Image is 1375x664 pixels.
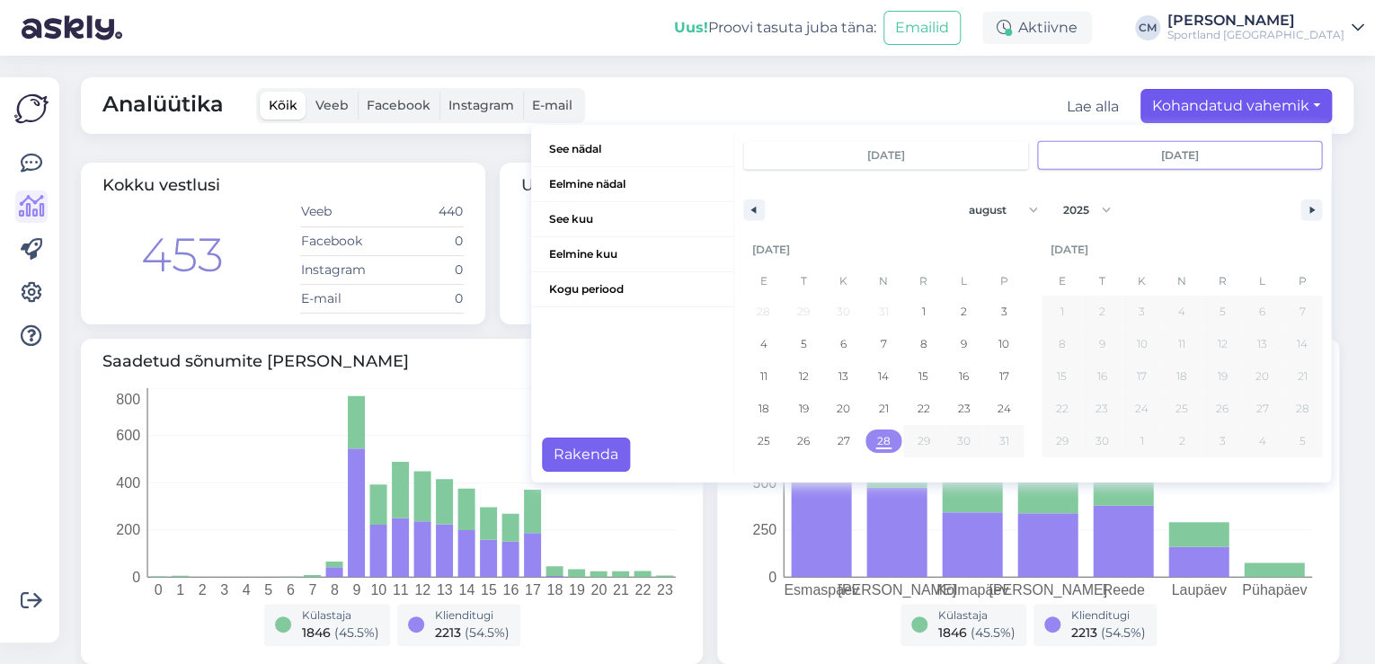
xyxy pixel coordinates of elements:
[1257,328,1267,360] span: 13
[918,393,930,425] span: 22
[287,581,295,597] tspan: 6
[1067,96,1119,118] button: Lae alla
[1282,393,1323,425] button: 28
[1042,267,1082,296] span: E
[744,142,1027,169] input: Early
[1097,360,1107,393] span: 16
[998,328,1009,360] span: 10
[1071,607,1146,624] div: Klienditugi
[531,167,733,202] button: Eelmine nädal
[302,624,331,641] span: 1846
[300,284,382,313] td: E-mail
[1255,393,1268,425] span: 27
[1167,28,1344,42] div: Sportland [GEOGRAPHIC_DATA]
[531,132,733,166] span: See nädal
[1282,267,1323,296] span: P
[864,328,904,360] button: 7
[938,624,967,641] span: 1846
[1242,296,1282,328] button: 6
[176,581,184,597] tspan: 1
[784,581,859,597] tspan: Esmaspäev
[837,393,850,425] span: 20
[1042,393,1082,425] button: 22
[759,328,767,360] span: 4
[903,267,944,296] span: R
[982,12,1092,44] div: Aktiivne
[546,581,563,597] tspan: 18
[918,360,928,393] span: 15
[984,393,1025,425] button: 24
[984,425,1025,457] button: 31
[502,581,519,597] tspan: 16
[759,360,767,393] span: 11
[1162,267,1202,296] span: N
[657,581,673,597] tspan: 23
[367,97,430,113] span: Facebook
[199,581,207,597] tspan: 2
[308,581,316,597] tspan: 7
[768,569,776,584] tspan: 0
[920,328,927,360] span: 8
[757,425,769,457] span: 25
[1137,360,1147,393] span: 17
[1058,328,1065,360] span: 8
[784,425,824,457] button: 26
[1137,328,1148,360] span: 10
[315,97,349,113] span: Veeb
[1255,360,1269,393] span: 20
[1055,425,1068,457] span: 29
[634,581,651,597] tspan: 22
[300,255,382,284] td: Instagram
[1282,360,1323,393] button: 21
[1202,296,1242,328] button: 5
[879,393,889,425] span: 21
[382,284,464,313] td: 0
[883,11,961,45] button: Emailid
[959,360,969,393] span: 16
[590,581,607,597] tspan: 20
[797,425,810,457] span: 26
[1162,328,1202,360] button: 11
[382,255,464,284] td: 0
[823,393,864,425] button: 20
[784,393,824,425] button: 19
[838,581,956,598] tspan: [PERSON_NAME]
[531,202,733,237] button: See kuu
[838,425,850,457] span: 27
[1122,393,1162,425] button: 24
[922,296,926,328] span: 1
[269,97,297,113] span: Kõik
[1167,13,1344,28] div: [PERSON_NAME]
[1096,393,1108,425] span: 23
[957,393,970,425] span: 23
[1217,328,1227,360] span: 12
[984,296,1025,328] button: 3
[784,267,824,296] span: T
[1139,296,1145,328] span: 3
[823,425,864,457] button: 27
[944,425,984,457] button: 30
[1060,296,1063,328] span: 1
[531,132,733,167] button: See nädal
[102,175,220,195] span: Kokku vestlusi
[989,581,1107,598] tspan: [PERSON_NAME]
[743,267,784,296] span: E
[525,581,541,597] tspan: 17
[531,237,733,271] span: Eelmine kuu
[532,97,572,113] span: E-mail
[1122,296,1162,328] button: 3
[936,581,1008,597] tspan: Kolmapäev
[1297,360,1307,393] span: 21
[743,328,784,360] button: 4
[1259,296,1265,328] span: 6
[1057,360,1067,393] span: 15
[997,393,1010,425] span: 24
[141,220,224,290] div: 453
[938,607,1016,624] div: Külastaja
[961,296,967,328] span: 2
[743,360,784,393] button: 11
[481,581,497,597] tspan: 15
[752,522,776,537] tspan: 250
[799,360,809,393] span: 12
[1162,393,1202,425] button: 25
